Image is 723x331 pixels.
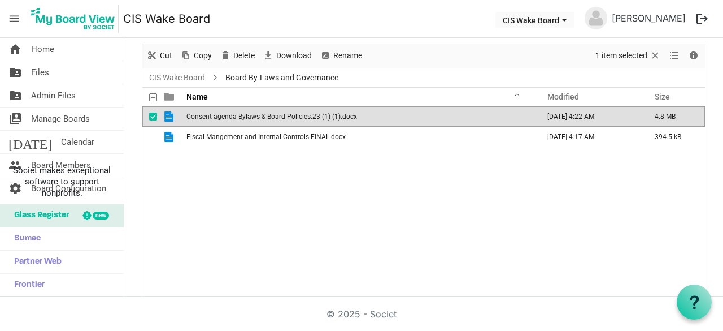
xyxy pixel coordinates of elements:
[31,154,91,177] span: Board Members
[495,12,574,28] button: CIS Wake Board dropdownbutton
[594,49,663,63] button: Selection
[145,49,175,63] button: Cut
[585,7,607,29] img: no-profile-picture.svg
[690,7,714,31] button: logout
[684,44,703,68] div: Details
[8,84,22,107] span: folder_shared
[665,44,684,68] div: View
[547,92,579,101] span: Modified
[157,127,183,147] td: is template cell column header type
[93,212,109,220] div: new
[218,49,257,63] button: Delete
[157,106,183,127] td: is template cell column header type
[686,49,702,63] button: Details
[232,49,256,63] span: Delete
[5,165,119,199] span: Societ makes exceptional software to support nonprofits.
[8,108,22,130] span: switch_account
[28,5,119,33] img: My Board View Logo
[31,38,54,61] span: Home
[643,127,705,147] td: 394.5 kB is template cell column header Size
[186,133,346,141] span: Fiscal Mangement and Internal Controls FINAL.docx
[147,71,207,85] a: CIS Wake Board
[8,154,22,177] span: people
[186,92,208,101] span: Name
[31,84,76,107] span: Admin Files
[178,49,214,63] button: Copy
[594,49,648,63] span: 1 item selected
[318,49,364,63] button: Rename
[142,127,157,147] td: checkbox
[275,49,313,63] span: Download
[8,38,22,61] span: home
[535,106,643,127] td: September 08, 2025 4:22 AM column header Modified
[259,44,316,68] div: Download
[607,7,690,29] a: [PERSON_NAME]
[8,251,62,273] span: Partner Web
[31,108,90,130] span: Manage Boards
[123,7,210,30] a: CIS Wake Board
[261,49,314,63] button: Download
[655,92,670,101] span: Size
[8,61,22,84] span: folder_shared
[142,44,176,68] div: Cut
[183,106,535,127] td: Consent agenda-Bylaws & Board Policies.23 (1) (1).docx is template cell column header Name
[643,106,705,127] td: 4.8 MB is template cell column header Size
[8,274,45,296] span: Frontier
[591,44,665,68] div: Clear selection
[186,113,357,121] span: Consent agenda-Bylaws & Board Policies.23 (1) (1).docx
[332,49,363,63] span: Rename
[183,127,535,147] td: Fiscal Mangement and Internal Controls FINAL.docx is template cell column header Name
[193,49,213,63] span: Copy
[216,44,259,68] div: Delete
[31,61,49,84] span: Files
[223,71,341,85] span: Board By-Laws and Governance
[61,131,94,153] span: Calendar
[28,5,123,33] a: My Board View Logo
[8,227,41,250] span: Sumac
[667,49,681,63] button: View dropdownbutton
[159,49,173,63] span: Cut
[176,44,216,68] div: Copy
[8,204,69,227] span: Glass Register
[535,127,643,147] td: September 08, 2025 4:17 AM column header Modified
[3,8,25,29] span: menu
[8,131,52,153] span: [DATE]
[142,106,157,127] td: checkbox
[316,44,366,68] div: Rename
[326,308,397,320] a: © 2025 - Societ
